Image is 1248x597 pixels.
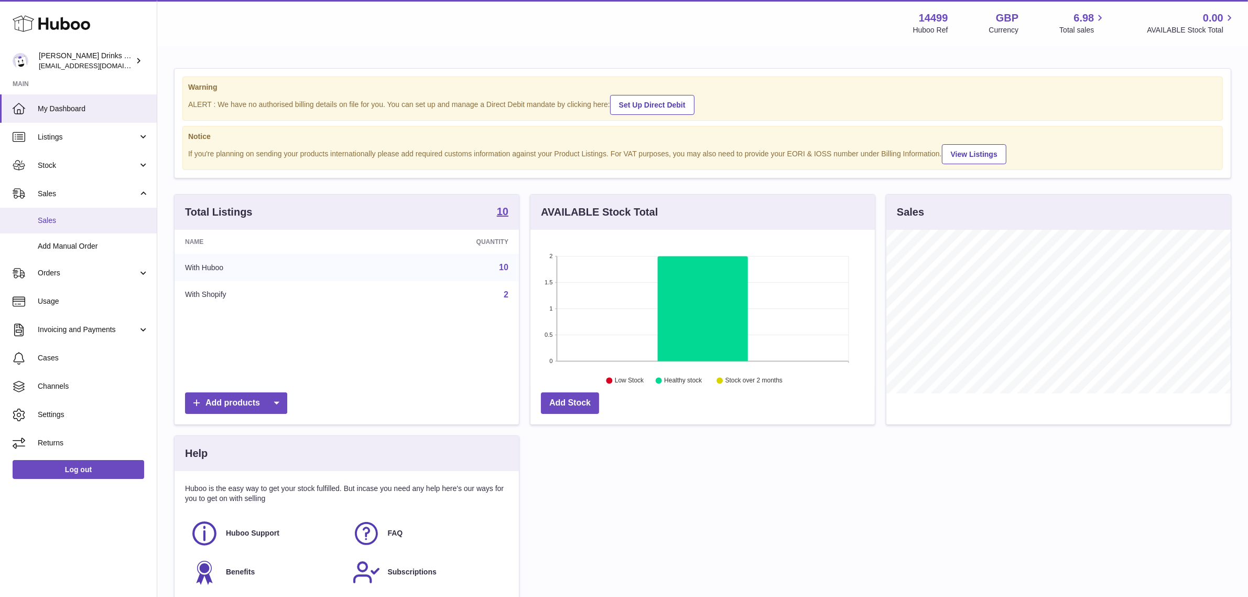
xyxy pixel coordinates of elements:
a: 2 [504,290,508,299]
span: Total sales [1059,25,1106,35]
a: Log out [13,460,144,479]
strong: Notice [188,132,1217,142]
h3: Sales [897,205,924,219]
th: Name [175,230,360,254]
span: Returns [38,438,149,448]
text: 2 [549,253,552,259]
text: 1 [549,305,552,312]
td: With Huboo [175,254,360,281]
a: 10 [497,206,508,219]
span: Usage [38,296,149,306]
span: [EMAIL_ADDRESS][DOMAIN_NAME] [39,61,154,70]
span: Invoicing and Payments [38,325,138,335]
span: AVAILABLE Stock Total [1147,25,1235,35]
div: [PERSON_NAME] Drinks LTD (t/a Zooz) [39,51,133,71]
span: Channels [38,381,149,391]
span: Settings [38,410,149,420]
text: 0.5 [545,332,552,338]
span: Stock [38,161,138,170]
a: Set Up Direct Debit [610,95,694,115]
strong: Warning [188,82,1217,92]
a: 6.98 Total sales [1059,11,1106,35]
a: FAQ [352,519,504,548]
div: If you're planning on sending your products internationally please add required customs informati... [188,143,1217,164]
span: 6.98 [1074,11,1094,25]
text: Low Stock [615,377,644,385]
span: Cases [38,353,149,363]
a: Subscriptions [352,558,504,587]
a: 10 [499,263,508,272]
div: ALERT : We have no authorised billing details on file for you. You can set up and manage a Direct... [188,93,1217,115]
span: Huboo Support [226,528,279,538]
a: Huboo Support [190,519,342,548]
p: Huboo is the easy way to get your stock fulfilled. But incase you need any help here's our ways f... [185,484,508,504]
img: internalAdmin-14499@internal.huboo.com [13,53,28,69]
h3: AVAILABLE Stock Total [541,205,658,219]
text: Healthy stock [664,377,702,385]
span: Listings [38,132,138,142]
span: FAQ [388,528,403,538]
strong: 14499 [919,11,948,25]
a: Add products [185,392,287,414]
a: Add Stock [541,392,599,414]
span: My Dashboard [38,104,149,114]
h3: Total Listings [185,205,253,219]
text: 0 [549,358,552,364]
a: 0.00 AVAILABLE Stock Total [1147,11,1235,35]
strong: GBP [996,11,1018,25]
strong: 10 [497,206,508,217]
a: View Listings [942,144,1006,164]
text: 1.5 [545,279,552,285]
span: 0.00 [1203,11,1223,25]
span: Sales [38,216,149,226]
th: Quantity [360,230,519,254]
span: Sales [38,189,138,199]
a: Benefits [190,558,342,587]
td: With Shopify [175,281,360,308]
span: Add Manual Order [38,241,149,251]
span: Orders [38,268,138,278]
span: Benefits [226,567,255,577]
text: Stock over 2 months [725,377,783,385]
h3: Help [185,446,208,461]
div: Currency [989,25,1019,35]
div: Huboo Ref [913,25,948,35]
span: Subscriptions [388,567,437,577]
